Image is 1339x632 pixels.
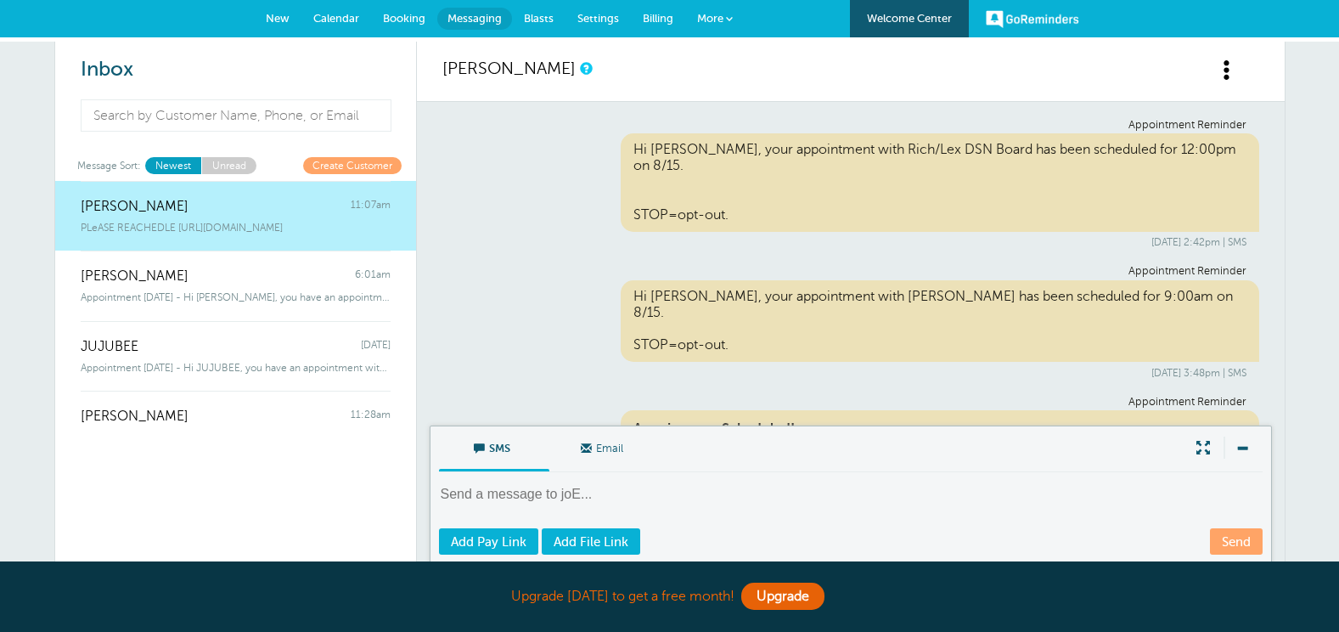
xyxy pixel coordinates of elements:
[355,268,391,285] span: 6:01am
[81,58,391,82] h2: Inbox
[81,339,138,355] span: JUJUBEE
[361,339,391,355] span: [DATE]
[554,535,628,549] span: Add File Link
[266,12,290,25] span: New
[383,12,425,25] span: Booking
[580,63,590,74] a: This is a history of all communications between GoReminders and your customer.
[81,222,283,234] span: PLeASE REACHEDLE [URL][DOMAIN_NAME]
[621,280,1259,363] div: Hi [PERSON_NAME], your appointment with [PERSON_NAME] has been scheduled for 9:00am on 8/15. STOP...
[55,181,416,251] a: [PERSON_NAME] 11:07am PLeASE REACHEDLE [URL][DOMAIN_NAME]
[643,12,673,25] span: Billing
[437,8,512,30] a: Messaging
[81,409,188,425] span: [PERSON_NAME]
[697,12,723,25] span: More
[455,236,1246,248] div: [DATE] 2:42pm | SMS
[741,583,824,610] a: Upgrade
[81,268,188,285] span: [PERSON_NAME]
[455,367,1246,379] div: [DATE] 3:48pm | SMS
[201,157,256,173] a: Unread
[542,528,640,555] a: Add File Link
[577,12,619,25] span: Settings
[455,119,1246,132] div: Appointment Reminder
[55,391,416,449] a: [PERSON_NAME] 11:28am
[1210,528,1263,555] a: Send
[455,396,1246,409] div: Appointment Reminder
[303,157,402,173] a: Create Customer
[55,321,416,392] a: JUJUBEE [DATE] Appointment [DATE] - Hi JUJUBEE, you have an appointment with [PERSON_NAME]/Lex DS...
[452,426,537,467] span: SMS
[55,251,416,321] a: [PERSON_NAME] 6:01am Appointment [DATE] - Hi [PERSON_NAME], you have an appointment with [PERSON_...
[524,12,554,25] span: Blasts
[81,199,188,215] span: [PERSON_NAME]
[439,528,538,555] a: Add Pay Link
[633,421,1246,437] span: Appointment Scheduled!
[81,99,392,132] input: Search by Customer Name, Phone, or Email
[145,157,201,173] a: Newest
[77,157,141,173] span: Message Sort:
[313,12,359,25] span: Calendar
[245,578,1094,615] div: Upgrade [DATE] to get a free month!
[81,362,391,374] span: Appointment [DATE] - Hi JUJUBEE, you have an appointment with [PERSON_NAME]/Lex DSN Board [DATE] ...
[442,59,576,78] a: [PERSON_NAME]
[621,410,1259,525] div: Hi [PERSON_NAME], your appointment with [PERSON_NAME]/Lex DSN Board has been scheduled for 9:00am...
[351,409,391,425] span: 11:28am
[455,265,1246,278] div: Appointment Reminder
[562,426,647,467] span: Email
[81,291,391,303] span: Appointment [DATE] - Hi [PERSON_NAME], you have an appointment with [PERSON_NAME]/[PERSON_NAME] D...
[447,12,502,25] span: Messaging
[621,133,1259,232] div: Hi [PERSON_NAME], your appointment with Rich/Lex DSN Board has been scheduled for 12:00pm on 8/15...
[451,535,526,549] span: Add Pay Link
[351,199,391,215] span: 11:07am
